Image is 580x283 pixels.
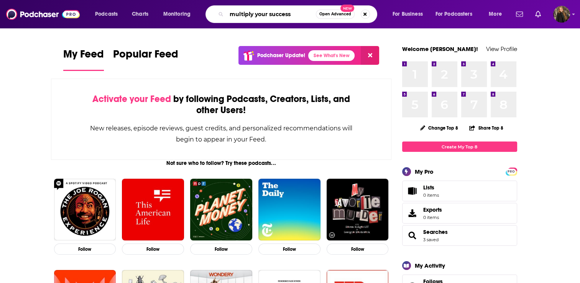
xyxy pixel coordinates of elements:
button: Share Top 8 [469,120,503,135]
span: Podcasts [95,9,118,20]
a: See What's New [308,50,355,61]
div: by following Podcasts, Creators, Lists, and other Users! [90,94,353,116]
span: Popular Feed [113,48,178,65]
div: New releases, episode reviews, guest credits, and personalized recommendations will begin to appe... [90,123,353,145]
span: Lists [423,184,439,191]
span: For Podcasters [435,9,472,20]
span: Exports [423,206,442,213]
span: 0 items [423,193,439,198]
a: Lists [402,181,517,201]
span: Lists [423,184,434,191]
span: More [489,9,502,20]
img: User Profile [553,6,570,23]
a: Searches [423,229,448,235]
button: Change Top 8 [416,123,463,133]
span: Exports [405,208,420,219]
a: Charts [127,8,153,20]
a: Show notifications dropdown [513,8,526,21]
span: New [340,5,354,12]
a: Searches [405,230,420,241]
span: Monitoring [163,9,191,20]
a: My Feed [63,48,104,71]
a: Exports [402,203,517,224]
button: Follow [122,244,184,255]
button: Follow [327,244,389,255]
span: Open Advanced [319,12,351,16]
span: Searches [402,225,517,246]
a: Create My Top 8 [402,141,517,152]
span: Logged in as anamarquis [553,6,570,23]
a: Popular Feed [113,48,178,71]
span: Lists [405,186,420,196]
button: open menu [387,8,432,20]
span: Charts [132,9,148,20]
a: 3 saved [423,237,439,242]
img: My Favorite Murder with Karen Kilgariff and Georgia Hardstark [327,179,389,241]
button: Follow [54,244,116,255]
div: My Pro [415,168,434,175]
button: Follow [258,244,320,255]
img: The Joe Rogan Experience [54,179,116,241]
img: Planet Money [190,179,252,241]
div: Search podcasts, credits, & more... [213,5,384,23]
a: View Profile [486,45,517,53]
button: open menu [90,8,128,20]
div: Not sure who to follow? Try these podcasts... [51,160,392,166]
button: Show profile menu [553,6,570,23]
img: The Daily [258,179,320,241]
img: Podchaser - Follow, Share and Rate Podcasts [6,7,80,21]
span: My Feed [63,48,104,65]
button: Follow [190,244,252,255]
p: Podchaser Update! [257,52,305,59]
span: For Business [393,9,423,20]
button: open menu [430,8,483,20]
span: 0 items [423,215,442,220]
button: open menu [483,8,511,20]
a: Welcome [PERSON_NAME]! [402,45,478,53]
span: PRO [507,169,516,174]
button: Open AdvancedNew [316,10,355,19]
img: This American Life [122,179,184,241]
button: open menu [158,8,200,20]
span: Activate your Feed [92,93,171,105]
a: PRO [507,168,516,174]
div: My Activity [415,262,445,269]
a: Show notifications dropdown [532,8,544,21]
input: Search podcasts, credits, & more... [227,8,316,20]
